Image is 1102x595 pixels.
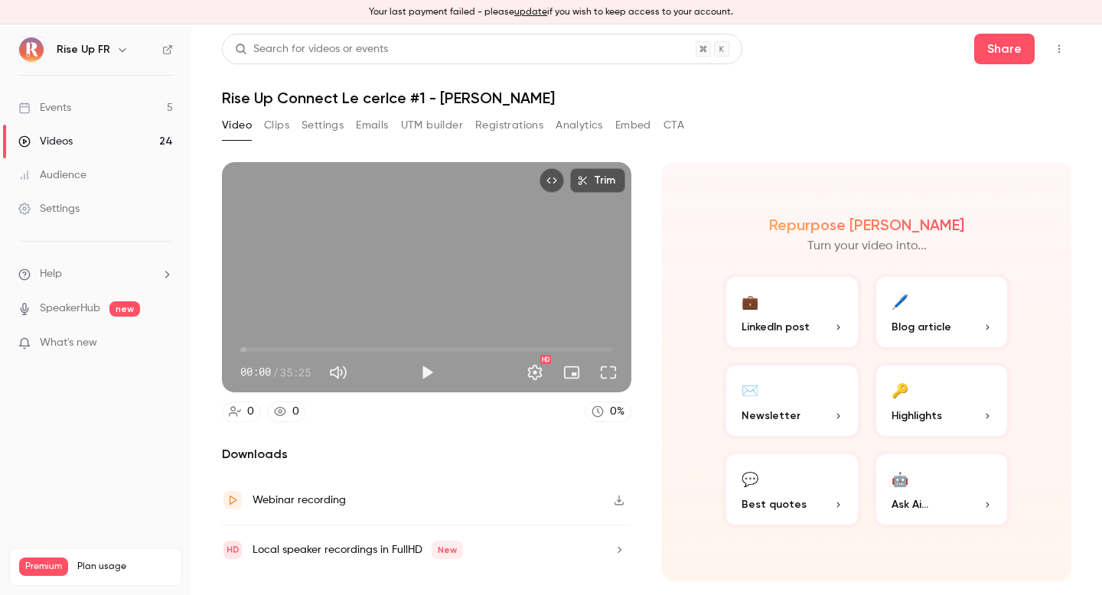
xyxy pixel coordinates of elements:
div: 🖊️ [892,289,908,313]
button: Registrations [475,113,543,138]
button: Trim [570,168,625,193]
img: Rise Up FR [19,37,44,62]
div: 0 % [610,404,624,420]
h6: Rise Up FR [57,42,110,57]
button: Video [222,113,252,138]
h1: Rise Up Connect Le cerlce #1 - [PERSON_NAME] [222,89,1071,107]
button: Turn on miniplayer [556,357,587,388]
button: Settings [520,357,550,388]
button: Top Bar Actions [1047,37,1071,61]
div: 🔑 [892,378,908,402]
span: Plan usage [77,561,172,573]
h2: Downloads [222,445,631,463]
div: 💬 [742,467,758,490]
p: Turn your video into... [807,237,927,255]
div: Local speaker recordings in FullHD [253,541,463,559]
button: Full screen [593,357,624,388]
button: Settings [302,113,344,138]
span: / [272,364,279,380]
div: 🤖 [892,467,908,490]
button: Analytics [556,113,603,138]
div: Audience [18,167,86,183]
button: update [514,5,547,19]
span: Premium [19,558,68,576]
a: 0 [222,402,261,422]
button: Clips [264,113,289,138]
button: 🖊️Blog article [873,274,1011,350]
a: 0 [267,402,306,422]
button: 🔑Highlights [873,363,1011,439]
button: Share [974,34,1035,64]
button: Play [412,357,442,388]
button: 🤖Ask Ai... [873,451,1011,528]
button: Emails [356,113,388,138]
span: LinkedIn post [742,319,810,335]
span: Help [40,266,62,282]
div: Settings [18,201,80,216]
button: Embed [615,113,651,138]
p: Videos [19,576,48,590]
div: 0 [292,404,299,420]
span: 00:00 [240,364,271,380]
a: SpeakerHub [40,301,100,317]
div: 00:00 [240,364,311,380]
span: New [432,541,463,559]
div: Search for videos or events [235,41,388,57]
span: Highlights [892,408,942,424]
div: ✉️ [742,378,758,402]
span: What's new [40,335,97,351]
button: CTA [663,113,684,138]
p: / 300 [138,576,172,590]
span: 35:25 [280,364,311,380]
li: help-dropdown-opener [18,266,173,282]
button: 💬Best quotes [723,451,861,528]
a: 0% [585,402,631,422]
div: Events [18,100,71,115]
span: new [109,301,140,317]
div: 💼 [742,289,758,313]
button: 💼LinkedIn post [723,274,861,350]
button: UTM builder [401,113,463,138]
button: ✉️Newsletter [723,363,861,439]
span: 44 [138,578,148,587]
div: Videos [18,134,73,149]
span: Best quotes [742,496,807,512]
div: Webinar recording [253,491,346,509]
span: Blog article [892,319,951,335]
iframe: Noticeable Trigger [155,337,173,350]
div: HD [540,355,551,364]
p: Your last payment failed - please if you wish to keep access to your account. [369,5,733,19]
div: 0 [247,404,254,420]
span: Newsletter [742,408,800,424]
span: Ask Ai... [892,496,928,512]
button: Mute [323,357,354,388]
h2: Repurpose [PERSON_NAME] [769,216,964,234]
button: Embed video [540,168,564,193]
